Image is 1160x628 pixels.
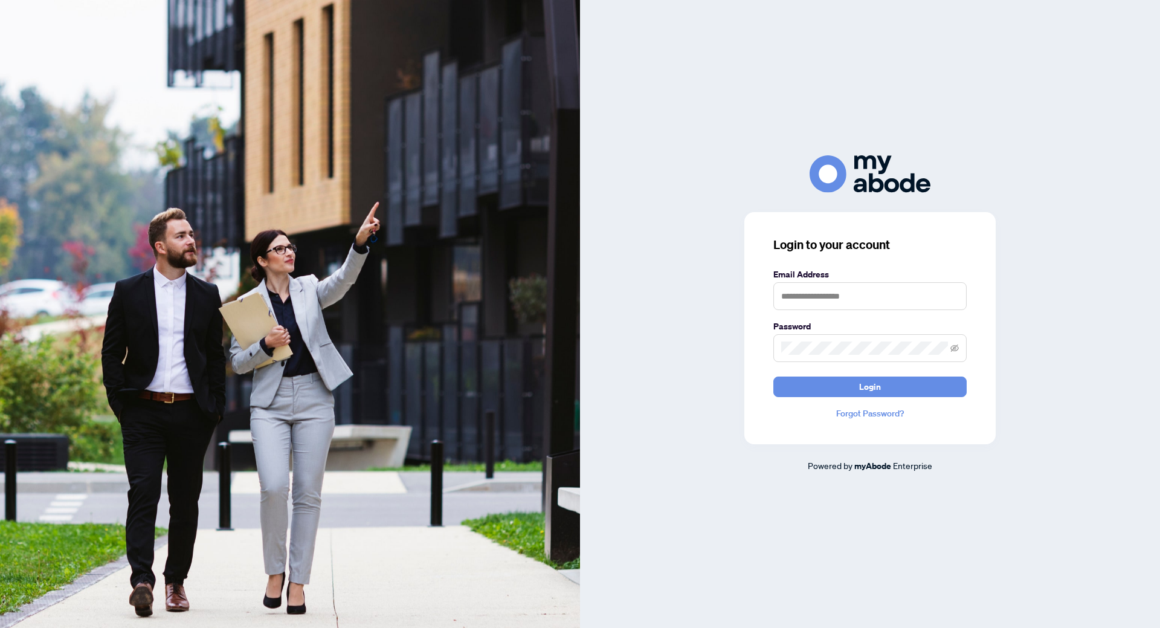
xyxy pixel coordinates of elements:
img: ma-logo [810,155,930,192]
a: myAbode [854,459,891,473]
span: Login [859,377,881,397]
h3: Login to your account [773,236,967,253]
label: Password [773,320,967,333]
label: Email Address [773,268,967,281]
button: Login [773,377,967,397]
span: eye-invisible [950,344,959,352]
a: Forgot Password? [773,407,967,420]
span: Powered by [808,460,852,471]
span: Enterprise [893,460,932,471]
